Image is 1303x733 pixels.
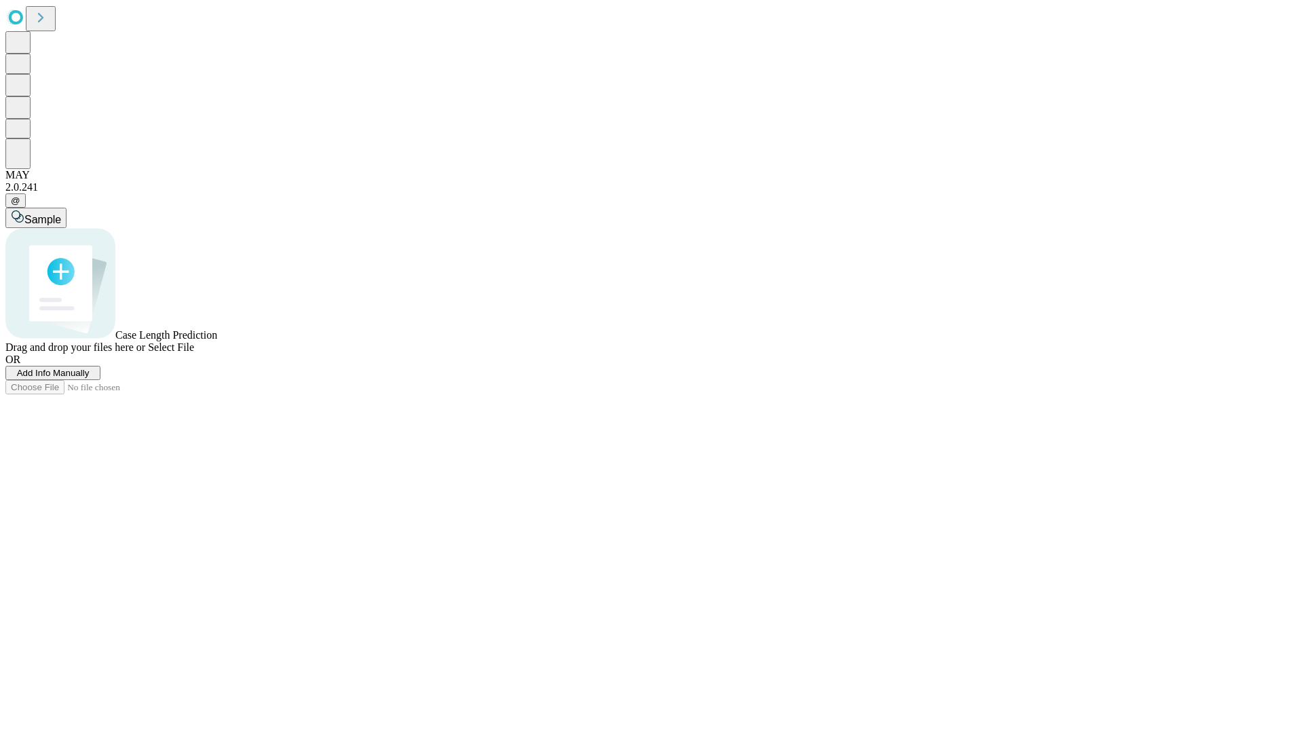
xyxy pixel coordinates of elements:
div: MAY [5,169,1298,181]
button: Sample [5,208,67,228]
span: @ [11,195,20,206]
span: OR [5,354,20,365]
span: Case Length Prediction [115,329,217,341]
button: Add Info Manually [5,366,100,380]
span: Sample [24,214,61,225]
span: Drag and drop your files here or [5,341,145,353]
span: Select File [148,341,194,353]
button: @ [5,193,26,208]
span: Add Info Manually [17,368,90,378]
div: 2.0.241 [5,181,1298,193]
